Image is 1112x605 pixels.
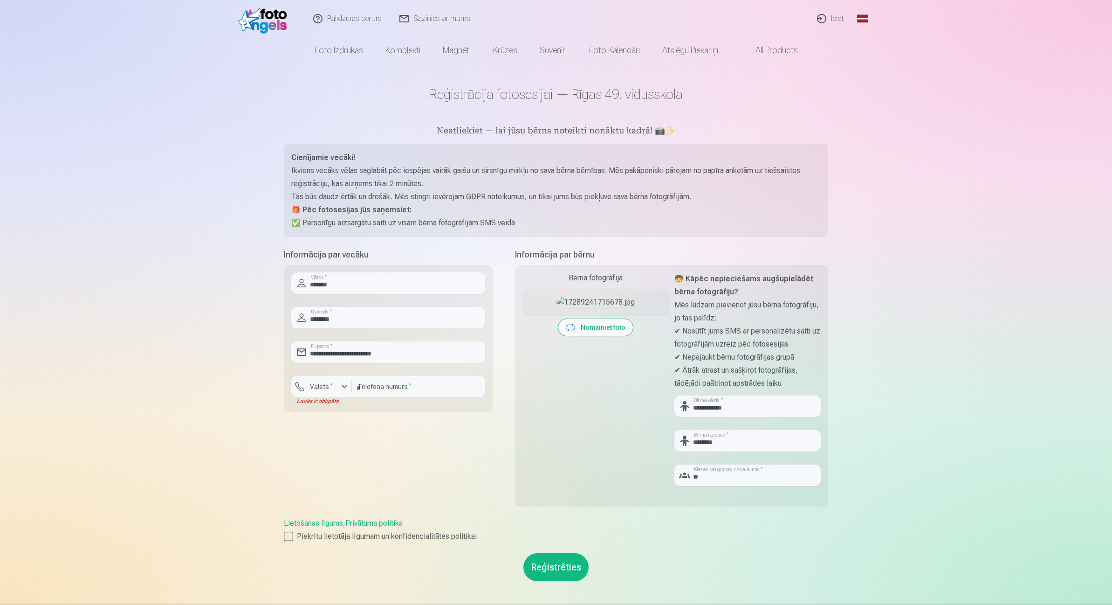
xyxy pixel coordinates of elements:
a: Foto izdrukas [303,37,374,63]
button: Reģistrēties [523,553,589,581]
p: Tas būs daudz ērtāk un drošāk. Mēs stingri ievērojam GDPR noteikumus, un tikai jums būs piekļuve ... [291,190,821,203]
p: ✔ Nosūtīt jums SMS ar personalizētu saiti uz fotogrāfijām uzreiz pēc fotosesijas [674,325,821,351]
div: Lauks ir obligāts [291,397,352,405]
strong: 🧒 Kāpēc nepieciešams augšupielādēt bērna fotogrāfiju? [674,274,813,296]
label: Valsts [306,382,336,391]
h5: Informācija par vecāku [284,248,493,261]
a: Atslēgu piekariņi [651,37,729,63]
button: Valsts* [291,376,352,397]
button: Nomainiet foto [558,319,633,336]
div: Bērna fotogrāfija [522,272,669,284]
p: ✔ Nepajaukt bērnu fotogrāfijas grupā [674,351,821,364]
img: 17289241715678.jpg [556,297,635,308]
div: , [284,518,828,542]
p: ✔ Ātrāk atrast un sašķirot fotogrāfijas, tādējādi paātrinot apstrādes laiku [674,364,821,390]
a: Suvenīri [529,37,578,63]
h5: Neatliekiet — lai jūsu bērns noteikti nonāktu kadrā! 📸✨ [284,125,828,138]
p: Mēs lūdzam pievienot jūsu bērna fotogrāfiju, jo tas palīdz: [674,299,821,325]
a: Krūzes [482,37,529,63]
label: Piekrītu lietotāja līgumam un konfidencialitātes politikai [284,531,828,542]
img: /fa1 [238,4,292,34]
p: Ikviens vecāks vēlas saglabāt pēc iespējas vairāk gaišu un sirsnīgu mirkļu no sava bērna bērnības... [291,164,821,190]
p: ✅ Personīgu aizsargātu saiti uz visām bērna fotogrāfijām SMS veidā [291,216,821,229]
a: Komplekti [374,37,432,63]
h5: Informācija par bērnu [515,248,828,261]
strong: 🎁 Pēc fotosesijas jūs saņemsiet: [291,205,412,214]
h1: Reģistrācija fotosesijai — Rīgas 49. vidusskola [284,86,828,103]
a: Privātuma politika [345,519,403,528]
a: Foto kalendāri [578,37,651,63]
a: Magnēti [432,37,482,63]
a: Lietošanas līgums [284,519,343,528]
a: All products [729,37,809,63]
strong: Cienījamie vecāki! [291,153,355,162]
